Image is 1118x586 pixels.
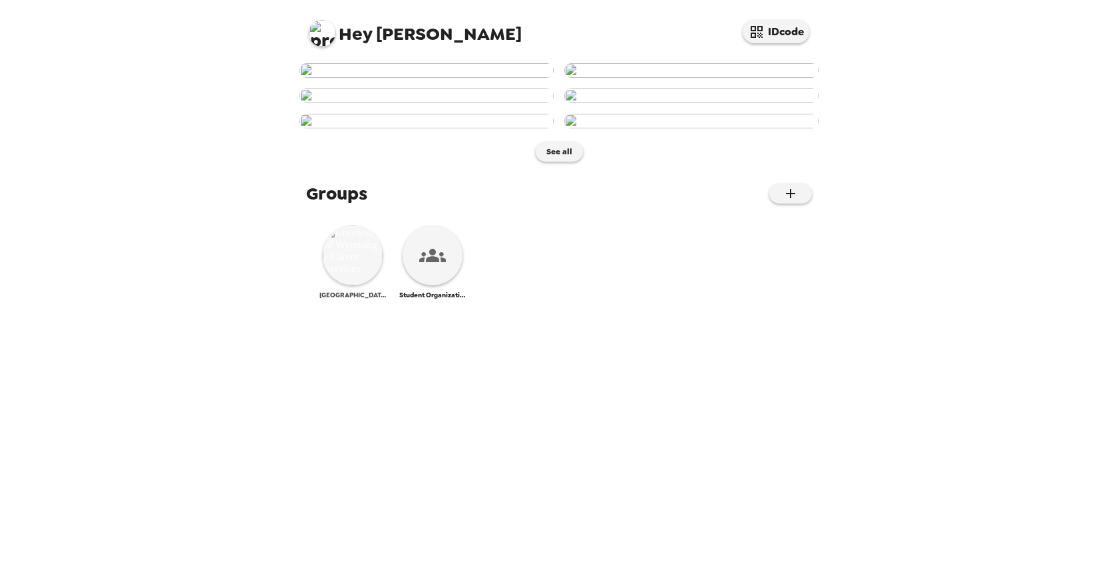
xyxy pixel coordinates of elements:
[299,114,554,128] img: user-202201
[299,88,554,103] img: user-268029
[564,88,819,103] img: user-222204
[309,13,522,43] span: [PERSON_NAME]
[743,20,809,43] button: IDcode
[309,20,335,47] img: profile pic
[564,114,819,128] img: user-195452
[339,22,372,46] span: Hey
[319,291,386,299] span: [GEOGRAPHIC_DATA][US_STATE] - Career Services
[306,182,367,206] span: Groups
[299,63,554,78] img: user-274175
[323,225,383,285] img: University of Wyoming - Career Services
[564,63,819,78] img: user-272290
[399,291,466,299] span: Student Organization Summit
[536,142,583,162] button: See all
